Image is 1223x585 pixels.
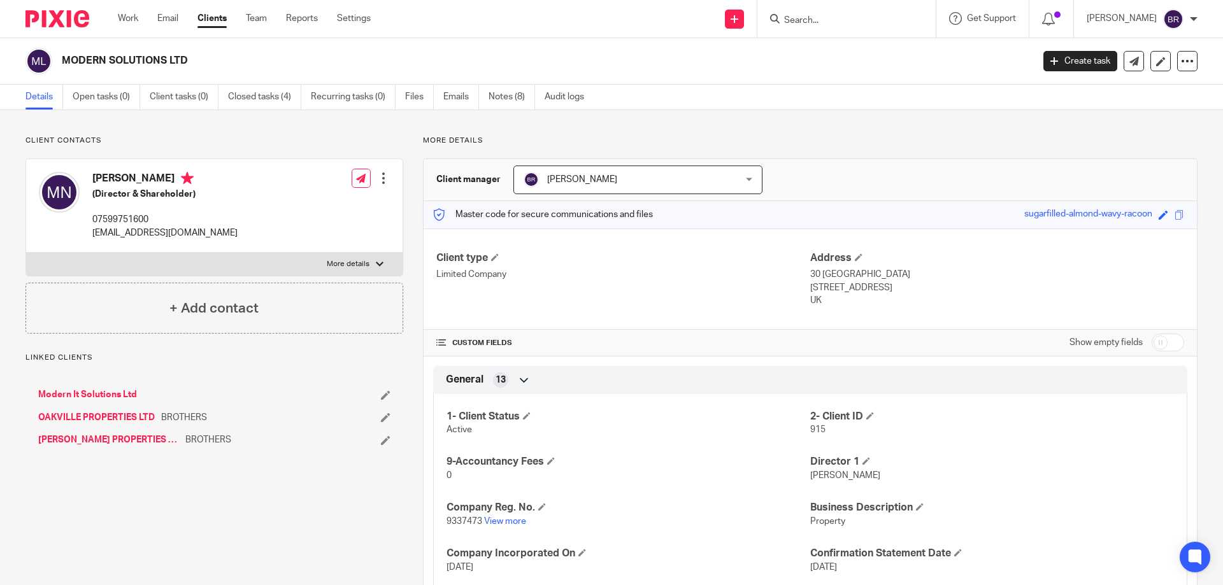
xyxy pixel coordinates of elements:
div: sugarfilled-almond-wavy-racoon [1024,208,1152,222]
h4: + Add contact [169,299,259,318]
span: 915 [810,425,826,434]
p: [STREET_ADDRESS] [810,281,1184,294]
h4: [PERSON_NAME] [92,172,238,188]
span: Active [447,425,472,434]
a: Team [246,12,267,25]
span: BROTHERS [161,411,207,424]
img: svg%3E [524,172,539,187]
a: Open tasks (0) [73,85,140,109]
a: Emails [443,85,479,109]
a: Details [25,85,63,109]
span: [DATE] [447,563,473,572]
img: svg%3E [39,172,80,213]
p: [PERSON_NAME] [1087,12,1157,25]
p: 30 [GEOGRAPHIC_DATA] [810,268,1184,281]
p: Client contacts [25,136,403,146]
h4: CUSTOM FIELDS [436,338,810,348]
a: Work [118,12,138,25]
span: General [446,373,483,386]
h4: 9-Accountancy Fees [447,455,810,469]
i: Primary [181,172,194,185]
h4: Director 1 [810,455,1174,469]
h4: Client type [436,251,810,265]
span: Get Support [967,14,1016,23]
a: OAKVILLE PROPERTIES LTD [38,411,155,424]
h2: MODERN SOLUTIONS LTD [62,54,832,67]
span: [PERSON_NAME] [547,175,617,184]
a: Create task [1043,51,1117,71]
img: Pixie [25,10,89,27]
h4: Business Description [810,501,1174,514]
a: [PERSON_NAME] PROPERTIES LTD [38,433,179,446]
span: 13 [496,374,506,386]
h4: 1- Client Status [447,410,810,423]
a: View more [484,517,526,526]
p: [EMAIL_ADDRESS][DOMAIN_NAME] [92,227,238,239]
a: Audit logs [545,85,594,109]
img: svg%3E [1163,9,1184,29]
img: svg%3E [25,48,52,74]
span: 0 [447,471,452,480]
a: Clients [197,12,227,25]
p: UK [810,294,1184,307]
a: Recurring tasks (0) [311,85,396,109]
h4: Company Incorporated On [447,547,810,560]
p: Limited Company [436,268,810,281]
input: Search [783,15,898,27]
p: Master code for secure communications and files [433,208,653,221]
span: [DATE] [810,563,837,572]
span: 9337473 [447,517,482,526]
h4: Confirmation Statement Date [810,547,1174,560]
h4: Company Reg. No. [447,501,810,514]
a: Settings [337,12,371,25]
a: Reports [286,12,318,25]
a: Modern It Solutions Ltd [38,388,137,401]
h3: Client manager [436,173,501,186]
p: More details [423,136,1198,146]
h4: Address [810,251,1184,265]
a: Notes (8) [489,85,535,109]
h4: 2- Client ID [810,410,1174,423]
a: Closed tasks (4) [228,85,301,109]
a: Email [157,12,178,25]
a: Client tasks (0) [150,85,218,109]
span: [PERSON_NAME] [810,471,880,480]
p: Linked clients [25,353,403,363]
a: Files [405,85,434,109]
p: More details [327,259,369,269]
span: Property [810,517,845,526]
span: BROTHERS [185,433,231,446]
p: 07599751600 [92,213,238,226]
h5: (Director & Shareholder) [92,188,238,201]
label: Show empty fields [1069,336,1143,349]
